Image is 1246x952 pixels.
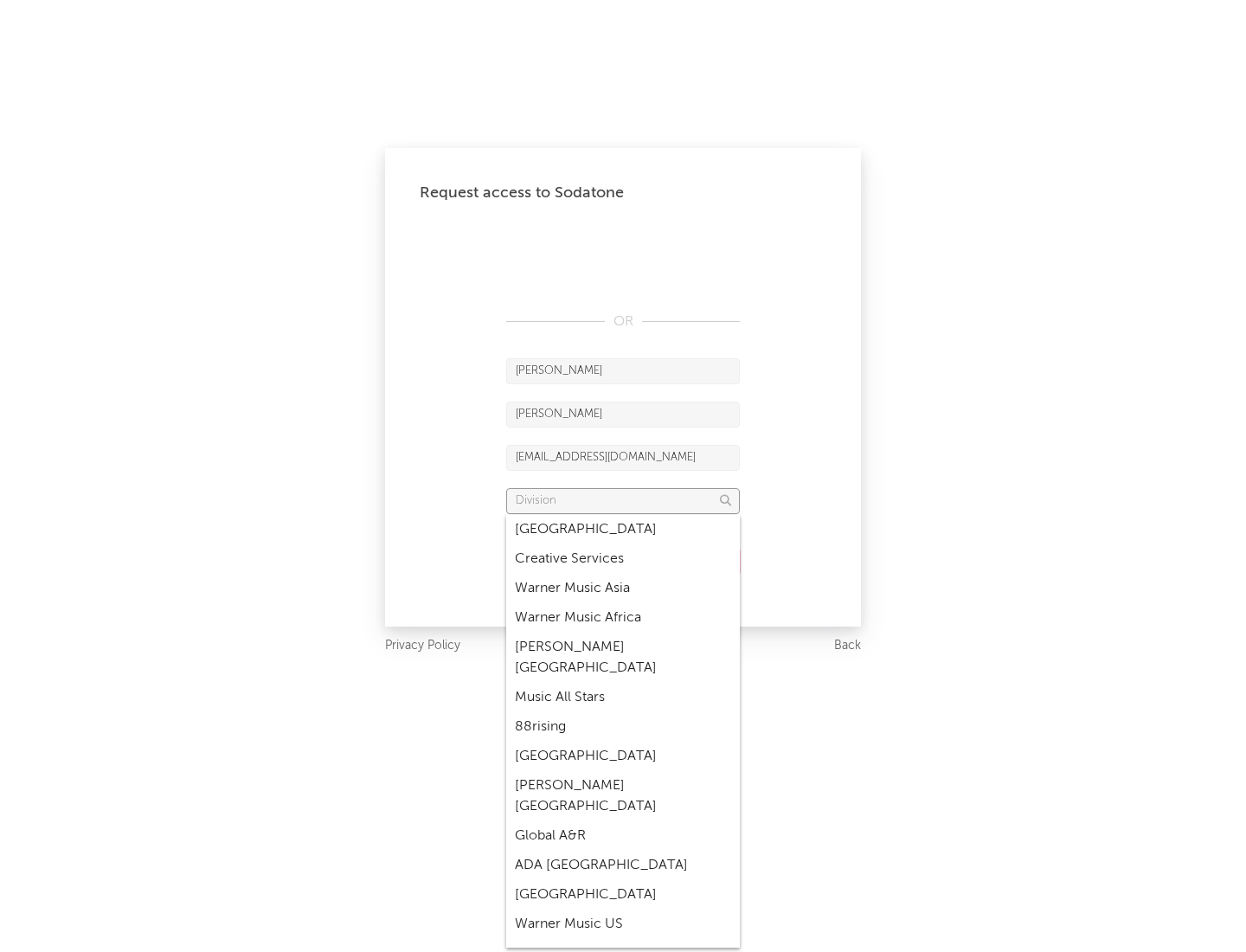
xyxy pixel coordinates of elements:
[420,183,826,203] div: Request access to Sodatone
[506,515,740,544] div: [GEOGRAPHIC_DATA]
[506,312,740,332] div: OR
[506,633,740,683] div: [PERSON_NAME] [GEOGRAPHIC_DATA]
[506,880,740,910] div: [GEOGRAPHIC_DATA]
[506,358,740,384] input: First Name
[506,544,740,574] div: Creative Services
[506,683,740,712] div: Music All Stars
[506,488,740,514] input: Division
[506,742,740,771] div: [GEOGRAPHIC_DATA]
[506,402,740,428] input: Last Name
[834,635,861,657] a: Back
[506,603,740,633] div: Warner Music Africa
[506,445,740,471] input: Email
[506,851,740,880] div: ADA [GEOGRAPHIC_DATA]
[385,635,460,657] a: Privacy Policy
[506,712,740,742] div: 88rising
[506,771,740,821] div: [PERSON_NAME] [GEOGRAPHIC_DATA]
[506,910,740,939] div: Warner Music US
[506,574,740,603] div: Warner Music Asia
[506,821,740,851] div: Global A&R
